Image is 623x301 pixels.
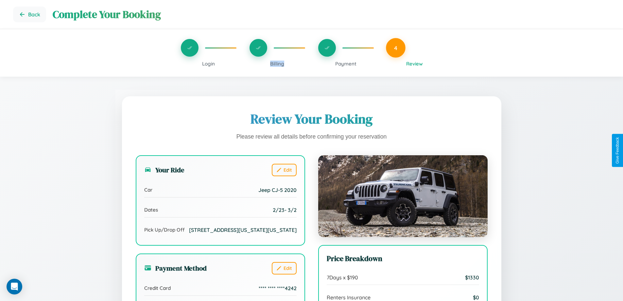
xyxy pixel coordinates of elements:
span: Payment [335,61,356,67]
p: Please review all details before confirming your reservation [136,132,488,142]
span: Credit Card [144,285,171,291]
span: Car [144,187,152,193]
span: Dates [144,207,158,213]
h1: Complete Your Booking [53,7,610,22]
span: [STREET_ADDRESS][US_STATE][US_STATE] [189,227,297,233]
div: Open Intercom Messenger [7,279,22,294]
span: Review [406,61,423,67]
h3: Your Ride [144,165,184,175]
h3: Payment Method [144,263,207,273]
span: Login [202,61,215,67]
h1: Review Your Booking [136,110,488,128]
button: Go back [13,7,46,22]
span: Jeep CJ-5 2020 [258,187,297,193]
span: $ 0 [473,294,479,301]
h3: Price Breakdown [327,254,479,264]
span: Billing [270,61,284,67]
button: Edit [272,262,297,274]
span: 4 [394,44,397,51]
span: 2 / 23 - 3 / 2 [273,207,297,213]
div: Give Feedback [615,137,620,164]
span: $ 1330 [465,274,479,281]
img: Jeep CJ-5 [318,155,488,237]
span: Renters Insurance [327,294,371,301]
span: Pick Up/Drop Off [144,227,185,233]
button: Edit [272,164,297,176]
span: 7 Days x $ 190 [327,274,358,281]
